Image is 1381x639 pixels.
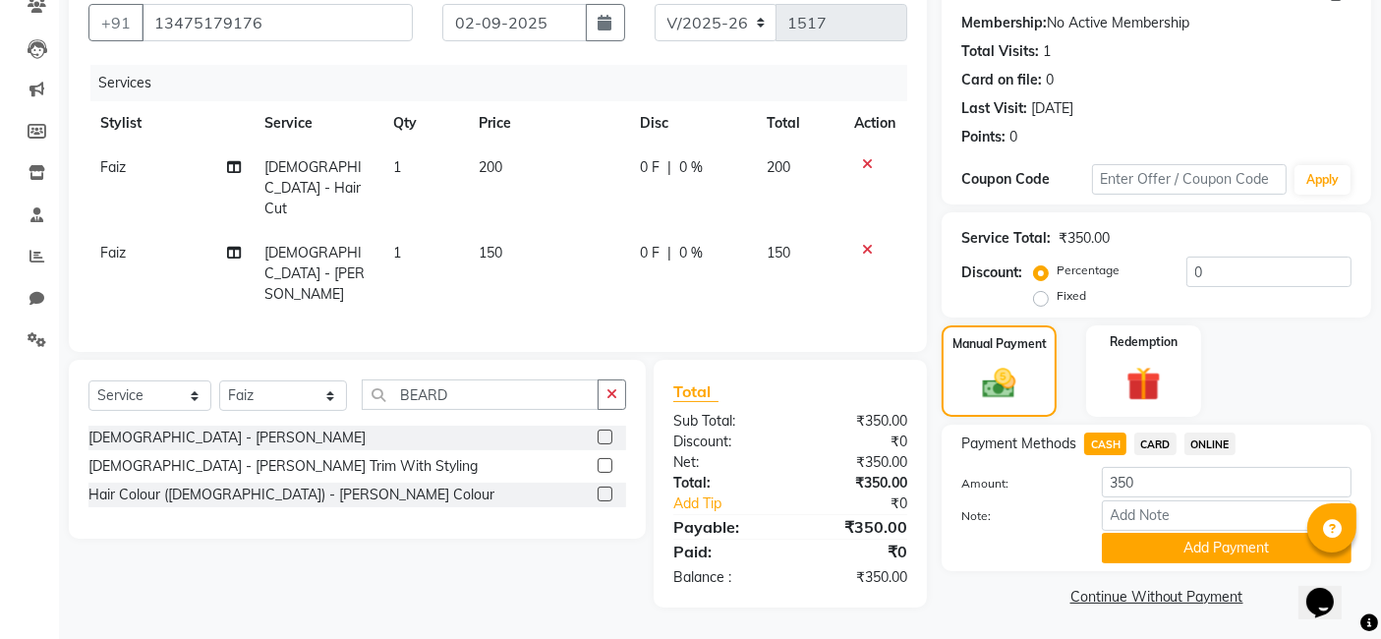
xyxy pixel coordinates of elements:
div: [DEMOGRAPHIC_DATA] - [PERSON_NAME] [88,428,366,448]
div: Net: [659,452,790,473]
span: [DEMOGRAPHIC_DATA] - Hair Cut [264,158,362,217]
div: Points: [961,127,1006,147]
span: CARD [1134,433,1177,455]
div: No Active Membership [961,13,1352,33]
span: 200 [767,158,790,176]
input: Enter Offer / Coupon Code [1092,164,1287,195]
div: ₹350.00 [790,452,922,473]
span: 150 [767,244,790,261]
input: Search by Name/Mobile/Email/Code [142,4,413,41]
div: Last Visit: [961,98,1027,119]
div: Discount: [659,432,790,452]
span: | [667,157,671,178]
span: 150 [479,244,502,261]
th: Total [755,101,843,145]
span: 1 [393,158,401,176]
a: Add Tip [659,494,812,514]
div: Membership: [961,13,1047,33]
label: Manual Payment [952,335,1047,353]
div: ₹350.00 [790,567,922,588]
div: Total Visits: [961,41,1039,62]
div: Hair Colour ([DEMOGRAPHIC_DATA]) - [PERSON_NAME] Colour [88,485,494,505]
a: Continue Without Payment [946,587,1367,608]
div: ₹350.00 [790,411,922,432]
div: Balance : [659,567,790,588]
span: Faiz [100,244,126,261]
th: Disc [628,101,755,145]
div: Discount: [961,262,1022,283]
th: Qty [381,101,467,145]
th: Price [467,101,628,145]
input: Add Note [1102,500,1352,531]
button: Apply [1295,165,1351,195]
div: [DATE] [1031,98,1073,119]
span: CASH [1084,433,1126,455]
span: 0 F [640,243,660,263]
div: Sub Total: [659,411,790,432]
div: 1 [1043,41,1051,62]
div: ₹0 [790,540,922,563]
span: 200 [479,158,502,176]
label: Fixed [1057,287,1086,305]
input: Amount [1102,467,1352,497]
span: 0 % [679,243,703,263]
div: ₹350.00 [1059,228,1110,249]
div: 0 [1046,70,1054,90]
span: 1 [393,244,401,261]
img: _cash.svg [972,365,1025,403]
div: Coupon Code [961,169,1091,190]
div: ₹350.00 [790,473,922,494]
div: Service Total: [961,228,1051,249]
span: 0 % [679,157,703,178]
label: Percentage [1057,261,1120,279]
label: Redemption [1110,333,1178,351]
span: | [667,243,671,263]
span: Payment Methods [961,434,1076,454]
th: Service [253,101,381,145]
span: ONLINE [1184,433,1236,455]
input: Search or Scan [362,379,599,410]
th: Action [842,101,907,145]
div: [DEMOGRAPHIC_DATA] - [PERSON_NAME] Trim With Styling [88,456,478,477]
img: _gift.svg [1116,363,1172,406]
button: Add Payment [1102,533,1352,563]
div: ₹350.00 [790,515,922,539]
div: Services [90,65,922,101]
div: Paid: [659,540,790,563]
span: Faiz [100,158,126,176]
div: Total: [659,473,790,494]
label: Amount: [947,475,1086,493]
div: Card on file: [961,70,1042,90]
span: 0 F [640,157,660,178]
div: Payable: [659,515,790,539]
th: Stylist [88,101,253,145]
span: Total [673,381,719,402]
div: ₹0 [813,494,923,514]
iframe: chat widget [1298,560,1361,619]
div: 0 [1009,127,1017,147]
div: ₹0 [790,432,922,452]
label: Note: [947,507,1086,525]
span: [DEMOGRAPHIC_DATA] - [PERSON_NAME] [264,244,365,303]
button: +91 [88,4,144,41]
